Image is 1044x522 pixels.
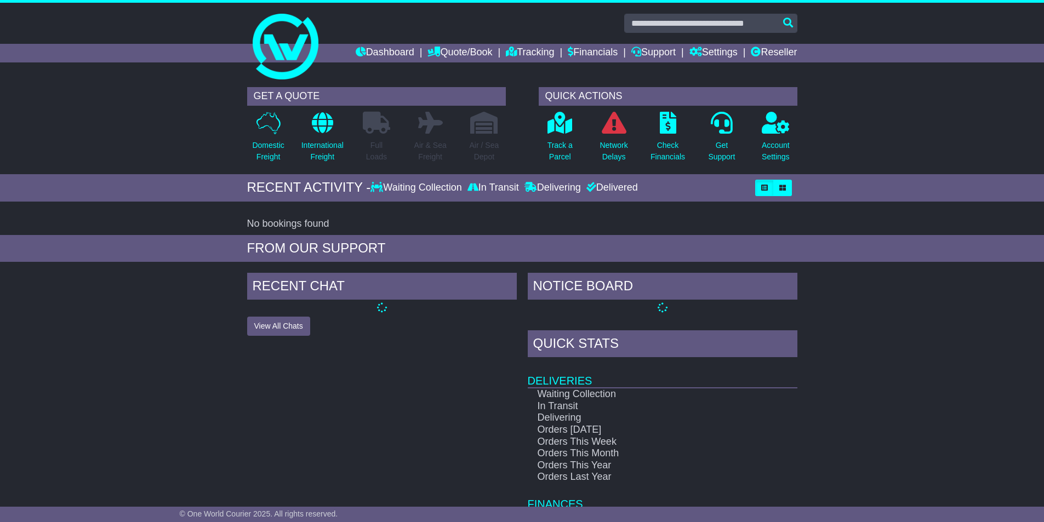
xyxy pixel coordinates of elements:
[600,140,627,163] p: Network Delays
[599,111,628,169] a: NetworkDelays
[528,448,758,460] td: Orders This Month
[708,111,735,169] a: GetSupport
[414,140,447,163] p: Air & Sea Freight
[247,218,797,230] div: No bookings found
[247,180,371,196] div: RECENT ACTIVITY -
[528,460,758,472] td: Orders This Year
[247,240,797,256] div: FROM OUR SUPPORT
[301,140,344,163] p: International Freight
[528,330,797,360] div: Quick Stats
[528,388,758,400] td: Waiting Collection
[522,182,584,194] div: Delivering
[584,182,638,194] div: Delivered
[247,317,310,336] button: View All Chats
[631,44,676,62] a: Support
[470,140,499,163] p: Air / Sea Depot
[465,182,522,194] div: In Transit
[547,140,573,163] p: Track a Parcel
[506,44,554,62] a: Tracking
[708,140,735,163] p: Get Support
[547,111,573,169] a: Track aParcel
[247,273,517,302] div: RECENT CHAT
[528,436,758,448] td: Orders This Week
[252,111,284,169] a: DomesticFreight
[761,111,790,169] a: AccountSettings
[528,360,797,388] td: Deliveries
[762,140,790,163] p: Account Settings
[301,111,344,169] a: InternationalFreight
[363,140,390,163] p: Full Loads
[528,412,758,424] td: Delivering
[370,182,464,194] div: Waiting Collection
[539,87,797,106] div: QUICK ACTIONS
[751,44,797,62] a: Reseller
[180,509,338,518] span: © One World Courier 2025. All rights reserved.
[528,483,797,511] td: Finances
[689,44,738,62] a: Settings
[568,44,618,62] a: Financials
[528,400,758,412] td: In Transit
[650,111,686,169] a: CheckFinancials
[427,44,492,62] a: Quote/Book
[247,87,506,106] div: GET A QUOTE
[651,140,685,163] p: Check Financials
[528,424,758,436] td: Orders [DATE]
[528,273,797,302] div: NOTICE BOARD
[528,471,758,483] td: Orders Last Year
[252,140,284,163] p: Domestic Freight
[356,44,414,62] a: Dashboard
